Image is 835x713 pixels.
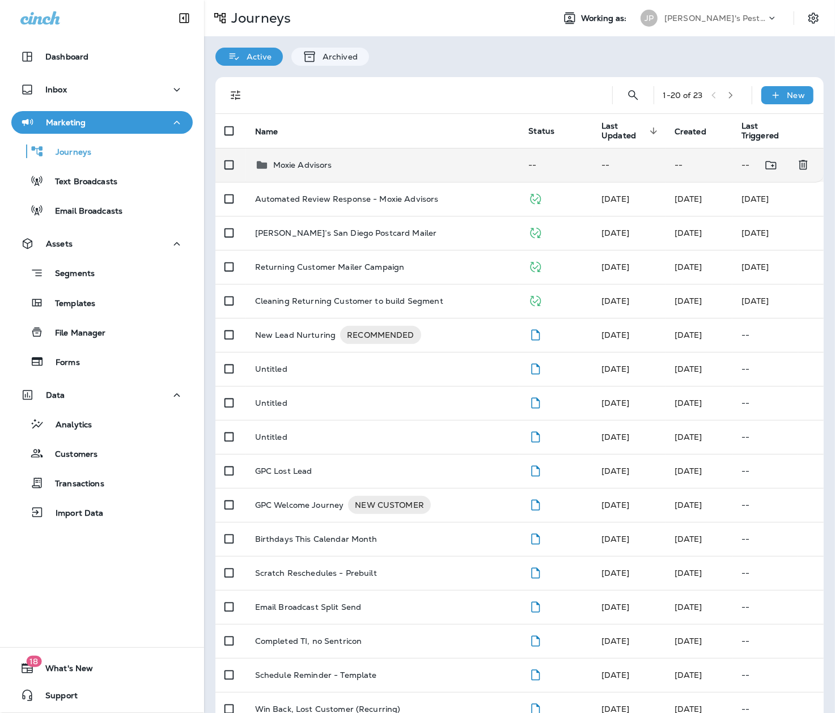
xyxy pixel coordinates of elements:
[255,496,344,514] p: GPC Welcome Journey
[601,500,629,510] span: J-P Scoville
[255,127,278,137] span: Name
[46,391,65,400] p: Data
[732,182,824,216] td: [DATE]
[528,329,542,339] span: Draft
[592,148,666,182] td: --
[255,262,405,271] p: Returning Customer Mailer Campaign
[255,534,378,544] p: Birthdays This Calendar Month
[601,194,629,204] span: Shannon Davis
[44,206,122,217] p: Email Broadcasts
[44,328,106,339] p: File Manager
[528,635,542,645] span: Draft
[11,442,193,465] button: Customers
[11,350,193,374] button: Forms
[340,326,421,344] div: RECOMMENDED
[741,364,815,374] p: --
[741,534,815,544] p: --
[11,78,193,101] button: Inbox
[581,14,629,23] span: Working as:
[255,432,287,442] p: Untitled
[528,261,542,271] span: Published
[760,154,783,177] button: Move to folder
[528,295,542,305] span: Published
[528,703,542,713] span: Draft
[675,194,702,204] span: J-P Scoville
[741,500,815,510] p: --
[741,121,794,141] span: Last Triggered
[528,567,542,577] span: Draft
[675,127,706,137] span: Created
[11,45,193,68] button: Dashboard
[675,670,702,680] span: J-P Scoville
[732,148,798,182] td: --
[11,111,193,134] button: Marketing
[601,636,629,646] span: J-P Scoville
[11,384,193,406] button: Data
[528,363,542,373] span: Draft
[601,296,629,306] span: Jason Munk
[641,10,658,27] div: JP
[675,568,702,578] span: J-P Scoville
[255,126,293,137] span: Name
[601,262,629,272] span: Jason Munk
[11,261,193,285] button: Segments
[663,91,702,100] div: 1 - 20 of 23
[45,85,67,94] p: Inbox
[675,398,702,408] span: Jason Munk
[675,364,702,374] span: Jason Munk
[255,228,437,237] p: [PERSON_NAME]’s San Diego Postcard Mailer
[45,52,88,61] p: Dashboard
[601,432,629,442] span: Jason Munk
[528,193,542,203] span: Published
[255,568,377,578] p: Scratch Reschedules - Prebuilt
[11,169,193,193] button: Text Broadcasts
[255,670,377,680] p: Schedule Reminder - Template
[528,126,554,136] span: Status
[792,154,815,177] button: Delete
[741,602,815,612] p: --
[664,14,766,23] p: [PERSON_NAME]'s Pest Control - [GEOGRAPHIC_DATA]
[741,636,815,646] p: --
[11,198,193,222] button: Email Broadcasts
[519,148,592,182] td: --
[44,479,104,490] p: Transactions
[11,684,193,707] button: Support
[675,228,702,238] span: Jason Munk
[741,330,815,339] p: --
[528,533,542,543] span: Draft
[44,449,98,460] p: Customers
[11,232,193,255] button: Assets
[675,466,702,476] span: J-P Scoville
[741,398,815,408] p: --
[11,139,193,163] button: Journeys
[44,299,95,309] p: Templates
[732,250,824,284] td: [DATE]
[528,397,542,407] span: Draft
[227,10,291,27] p: Journeys
[44,420,92,431] p: Analytics
[255,364,287,374] p: Untitled
[601,330,629,340] span: Jason Munk
[601,568,629,578] span: J-P Scoville
[528,431,542,441] span: Draft
[601,602,629,612] span: J-P Scoville
[44,177,117,188] p: Text Broadcasts
[224,84,247,107] button: Filters
[528,601,542,611] span: Draft
[168,7,200,29] button: Collapse Sidebar
[741,432,815,442] p: --
[803,8,824,28] button: Settings
[241,52,272,61] p: Active
[601,121,646,141] span: Last Updated
[255,636,362,646] p: Completed TI, no Sentricon
[11,657,193,680] button: 18What's New
[675,602,702,612] span: J-P Scoville
[666,148,732,182] td: --
[11,291,193,315] button: Templates
[528,499,542,509] span: Draft
[44,508,104,519] p: Import Data
[34,664,93,677] span: What's New
[34,691,78,704] span: Support
[675,534,702,544] span: J-P Scoville
[601,466,629,476] span: J-P Scoville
